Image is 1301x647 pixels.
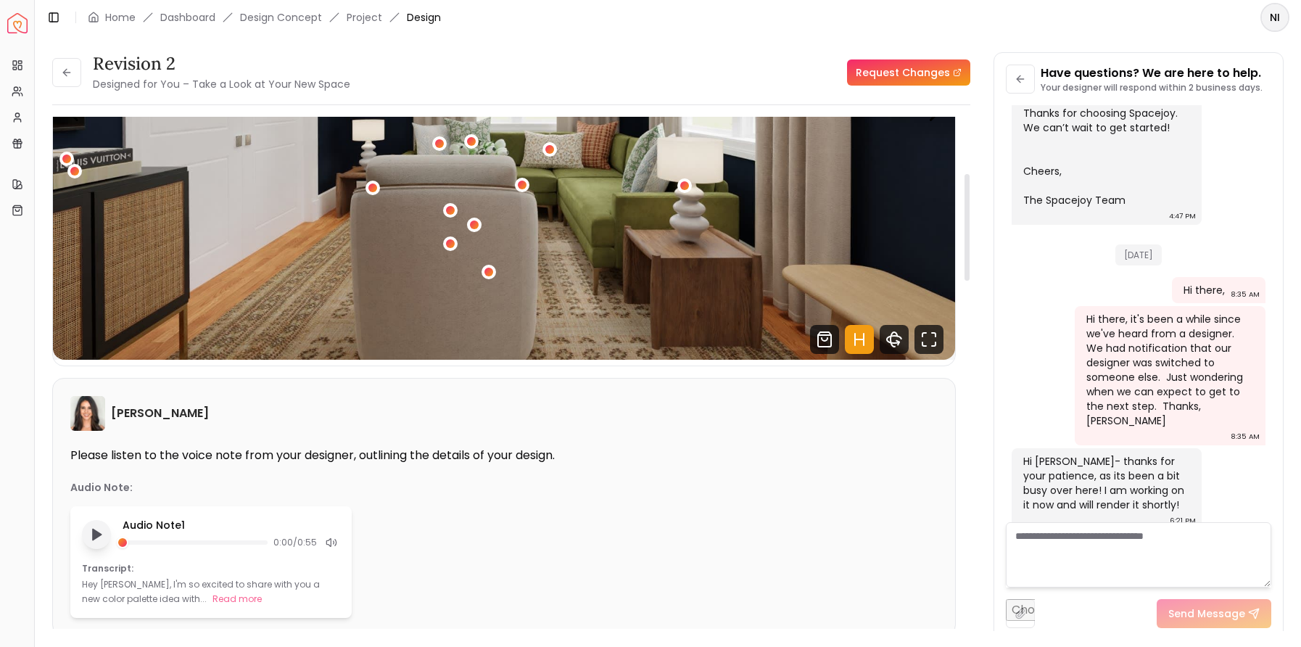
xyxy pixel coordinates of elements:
a: Project [347,10,382,25]
img: Spacejoy Logo [7,13,28,33]
span: NI [1262,4,1288,30]
small: Designed for You – Take a Look at Your New Space [93,77,350,91]
p: Hey [PERSON_NAME], I'm so excited to share with you a new color palette idea with... [82,578,320,605]
button: NI [1260,3,1289,32]
button: Read more [212,592,262,606]
h6: [PERSON_NAME] [111,405,209,422]
div: 4:47 PM [1169,209,1196,223]
a: Spacejoy [7,13,28,33]
li: Design Concept [240,10,322,25]
div: 8:35 AM [1231,287,1260,302]
div: Hi there, it's been a while since we've heard from a designer. We had notification that our desig... [1086,312,1251,428]
div: 8:35 AM [1231,429,1260,444]
p: Audio Note 1 [123,518,340,532]
a: Request Changes [847,59,970,86]
svg: Fullscreen [914,325,943,354]
svg: 360 View [880,325,909,354]
svg: Shop Products from this design [810,325,839,354]
p: Transcript: [82,563,340,574]
div: Hi there, [1184,283,1225,297]
svg: Hotspots Toggle [845,325,874,354]
div: Hi [PERSON_NAME]- thanks for your patience, as its been a bit busy over here! I am working on it ... [1023,454,1188,512]
p: Audio Note: [70,480,133,495]
p: Have questions? We are here to help. [1041,65,1263,82]
p: Please listen to the voice note from your designer, outlining the details of your design. [70,448,938,463]
span: [DATE] [1115,244,1162,265]
button: Play audio note [82,520,111,549]
p: Your designer will respond within 2 business days. [1041,82,1263,94]
h3: Revision 2 [93,52,350,75]
a: Dashboard [160,10,215,25]
span: Design [407,10,441,25]
img: Angela Amore [70,396,105,431]
div: 6:21 PM [1170,514,1196,528]
nav: breadcrumb [88,10,441,25]
a: Home [105,10,136,25]
span: 0:00 / 0:55 [273,537,317,548]
div: Mute audio [323,534,340,551]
